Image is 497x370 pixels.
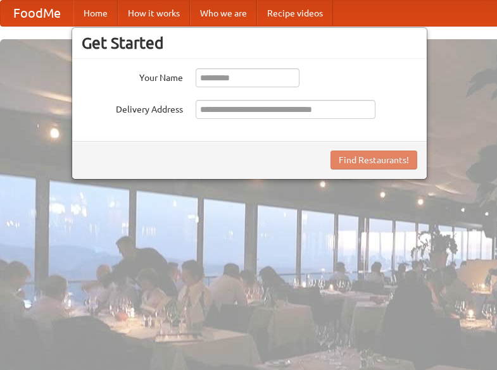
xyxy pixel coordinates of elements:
[330,151,417,170] button: Find Restaurants!
[257,1,333,26] a: Recipe videos
[82,68,183,84] label: Your Name
[82,34,417,52] h3: Get Started
[190,1,257,26] a: Who we are
[118,1,190,26] a: How it works
[1,1,73,26] a: FoodMe
[82,100,183,116] label: Delivery Address
[73,1,118,26] a: Home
